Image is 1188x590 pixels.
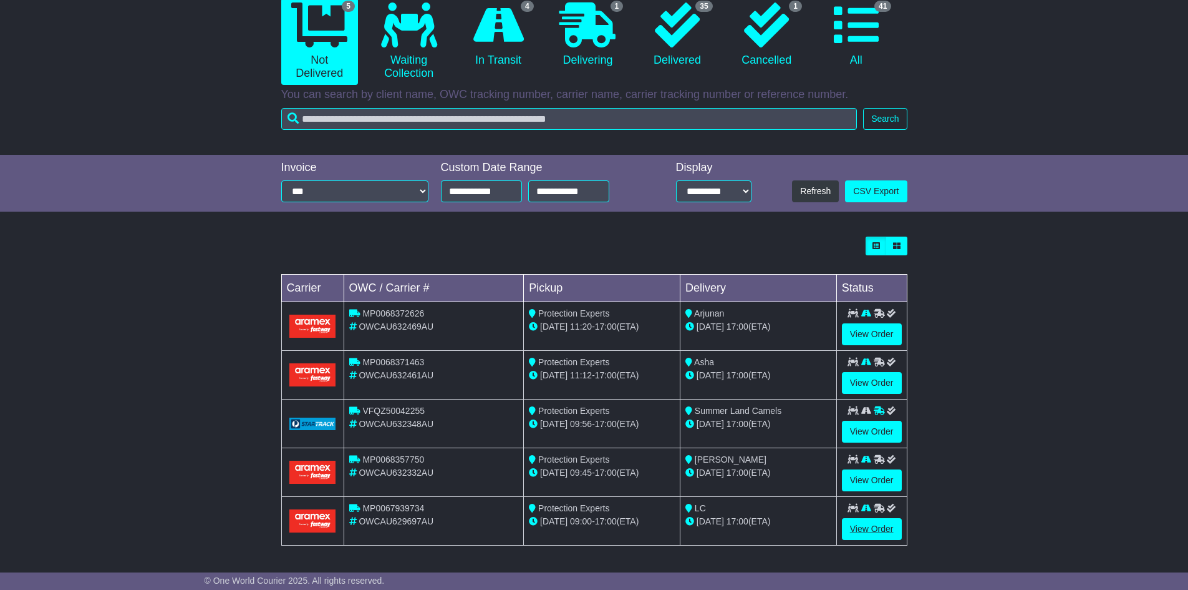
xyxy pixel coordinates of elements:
[540,516,567,526] span: [DATE]
[570,419,592,429] span: 09:56
[727,468,748,478] span: 17:00
[521,1,534,12] span: 4
[697,370,724,380] span: [DATE]
[695,406,781,416] span: Summer Land Camels
[362,503,424,513] span: MP0067939734
[289,363,336,386] img: Aramex.png
[538,503,609,513] span: Protection Experts
[540,419,567,429] span: [DATE]
[695,503,706,513] span: LC
[570,516,592,526] span: 09:00
[874,1,891,12] span: 41
[836,275,907,302] td: Status
[538,455,609,465] span: Protection Experts
[359,322,433,332] span: OWCAU632469AU
[529,515,675,528] div: - (ETA)
[727,419,748,429] span: 17:00
[570,322,592,332] span: 11:20
[676,161,751,175] div: Display
[362,455,424,465] span: MP0068357750
[694,308,724,318] span: Arjunan
[595,322,617,332] span: 17:00
[595,468,617,478] span: 17:00
[694,357,714,367] span: Asha
[524,275,680,302] td: Pickup
[685,515,831,528] div: (ETA)
[792,180,839,202] button: Refresh
[727,322,748,332] span: 17:00
[685,466,831,479] div: (ETA)
[842,323,902,345] a: View Order
[289,315,336,338] img: Aramex.png
[570,370,592,380] span: 11:12
[685,369,831,382] div: (ETA)
[441,161,641,175] div: Custom Date Range
[595,419,617,429] span: 17:00
[540,468,567,478] span: [DATE]
[362,357,424,367] span: MP0068371463
[842,470,902,491] a: View Order
[529,418,675,431] div: - (ETA)
[595,370,617,380] span: 17:00
[863,108,907,130] button: Search
[281,88,907,102] p: You can search by client name, OWC tracking number, carrier name, carrier tracking number or refe...
[842,421,902,443] a: View Order
[842,372,902,394] a: View Order
[359,370,433,380] span: OWCAU632461AU
[529,466,675,479] div: - (ETA)
[359,516,433,526] span: OWCAU629697AU
[538,308,609,318] span: Protection Experts
[789,1,802,12] span: 1
[540,370,567,380] span: [DATE]
[359,419,433,429] span: OWCAU632348AU
[695,455,766,465] span: [PERSON_NAME]
[685,418,831,431] div: (ETA)
[538,406,609,416] span: Protection Experts
[842,518,902,540] a: View Order
[697,516,724,526] span: [DATE]
[289,418,336,430] img: GetCarrierServiceLogo
[362,308,424,318] span: MP0068372626
[540,322,567,332] span: [DATE]
[595,516,617,526] span: 17:00
[611,1,624,12] span: 1
[695,1,712,12] span: 35
[727,370,748,380] span: 17:00
[845,180,907,202] a: CSV Export
[570,468,592,478] span: 09:45
[205,576,385,586] span: © One World Courier 2025. All rights reserved.
[680,275,836,302] td: Delivery
[362,406,425,416] span: VFQZ50042255
[538,357,609,367] span: Protection Experts
[685,320,831,333] div: (ETA)
[697,468,724,478] span: [DATE]
[281,161,428,175] div: Invoice
[359,468,433,478] span: OWCAU632332AU
[727,516,748,526] span: 17:00
[281,275,344,302] td: Carrier
[342,1,355,12] span: 5
[697,322,724,332] span: [DATE]
[289,461,336,484] img: Aramex.png
[697,419,724,429] span: [DATE]
[529,320,675,333] div: - (ETA)
[344,275,524,302] td: OWC / Carrier #
[529,369,675,382] div: - (ETA)
[289,509,336,533] img: Aramex.png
